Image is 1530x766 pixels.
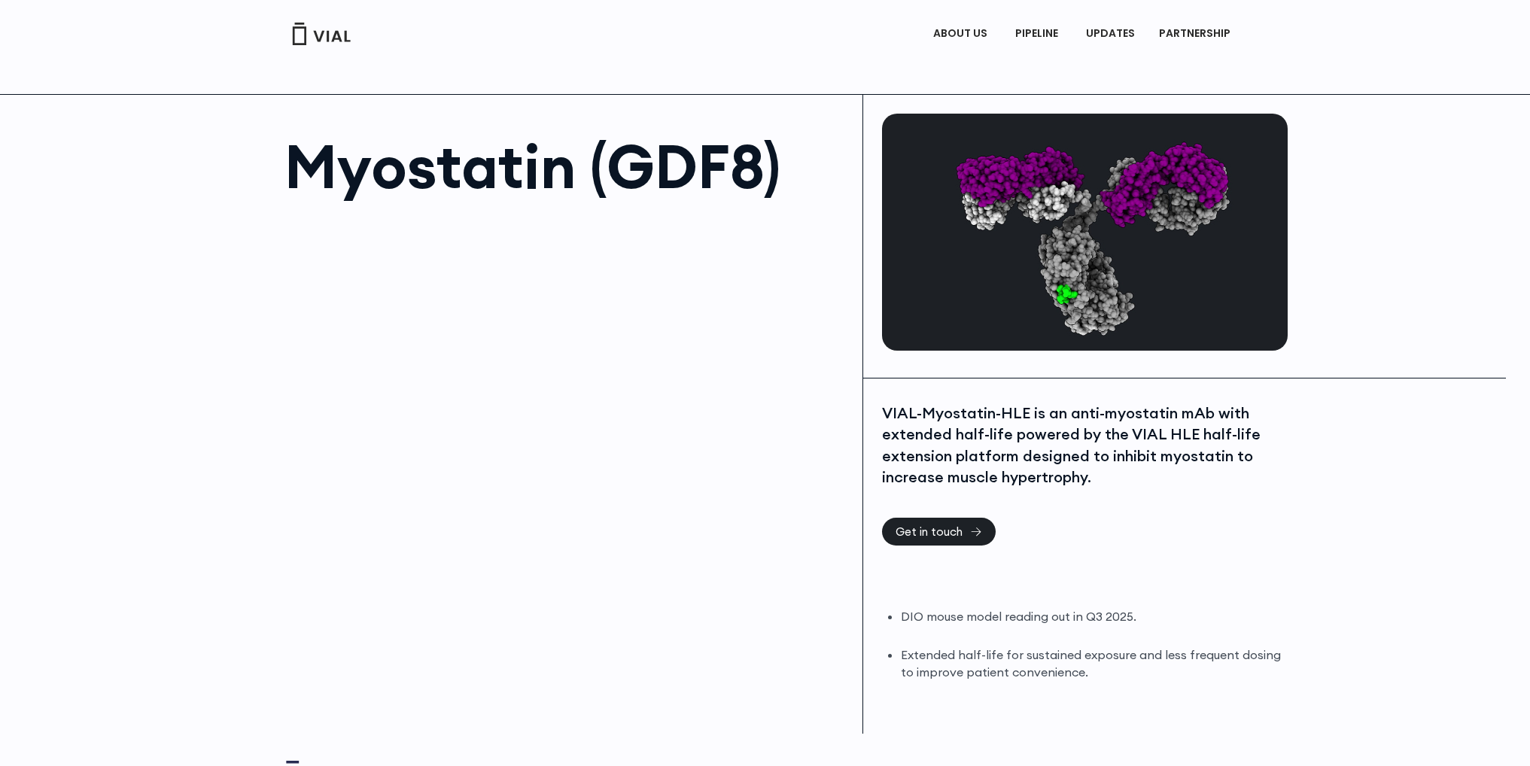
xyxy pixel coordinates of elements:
a: UPDATES [1074,21,1146,47]
a: PARTNERSHIPMenu Toggle [1147,21,1246,47]
li: DIO mouse model reading out in Q3 2025. [901,608,1284,625]
div: VIAL-Myostatin-HLE is an anti-myostatin mAb with extended half-life powered by the VIAL HLE half-... [882,403,1284,488]
span: Get in touch [896,526,963,537]
a: ABOUT USMenu Toggle [921,21,1002,47]
h1: Myostatin (GDF8) [284,136,848,196]
img: Vial Logo [291,23,351,45]
li: Extended half-life for sustained exposure and less frequent dosing to improve patient convenience. [901,646,1284,681]
a: Get in touch [882,518,996,546]
a: PIPELINEMenu Toggle [1003,21,1073,47]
